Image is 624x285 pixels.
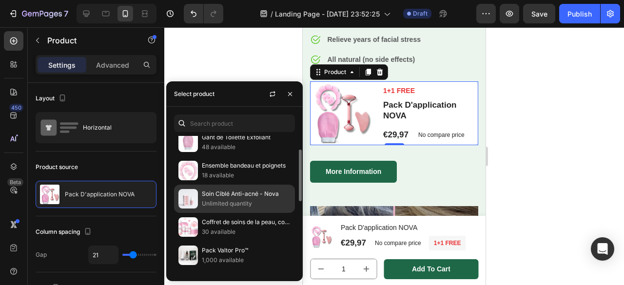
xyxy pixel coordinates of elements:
[64,8,68,19] p: 7
[4,4,73,23] button: 7
[202,246,291,255] p: Pack Valtor Pro™
[275,9,380,19] span: Landing Page - [DATE] 23:52:25
[174,114,295,132] input: Search in Settings & Advanced
[7,178,23,186] div: Beta
[9,104,23,112] div: 450
[202,142,291,152] p: 48 available
[202,199,291,209] p: Unlimited quantity
[178,189,198,209] img: collections
[202,255,291,265] p: 1,000 available
[559,4,600,23] button: Publish
[178,161,198,180] img: collections
[40,185,59,204] img: product feature img
[202,227,291,237] p: 30 available
[178,133,198,152] img: collections
[36,226,94,239] div: Column spacing
[36,92,68,105] div: Layout
[202,171,291,180] p: 18 available
[202,189,291,199] p: Soin Ciblé Anti-acné - Nova
[48,60,76,70] p: Settings
[36,163,78,171] div: Product source
[202,133,291,142] p: Gant de Toilette Exfoliant
[202,161,291,171] p: Ensemble bandeau et poignets
[271,9,273,19] span: /
[174,90,214,98] div: Select product
[184,4,223,23] div: Undo/Redo
[178,246,198,265] img: collections
[202,217,291,227] p: Coffret de soins de la peau, coffret de soins de la peau pour adolescentes avec nettoyant, toniqu...
[531,10,547,18] span: Save
[178,217,198,237] img: collections
[83,116,142,139] div: Horizontal
[523,4,555,23] button: Save
[96,60,129,70] p: Advanced
[36,250,47,259] div: Gap
[591,237,614,261] div: Open Intercom Messenger
[89,246,118,264] input: Auto
[567,9,592,19] div: Publish
[413,9,428,18] span: Draft
[303,27,486,285] iframe: Design area
[65,191,135,198] p: Pack D'application NOVA
[47,35,130,46] p: Product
